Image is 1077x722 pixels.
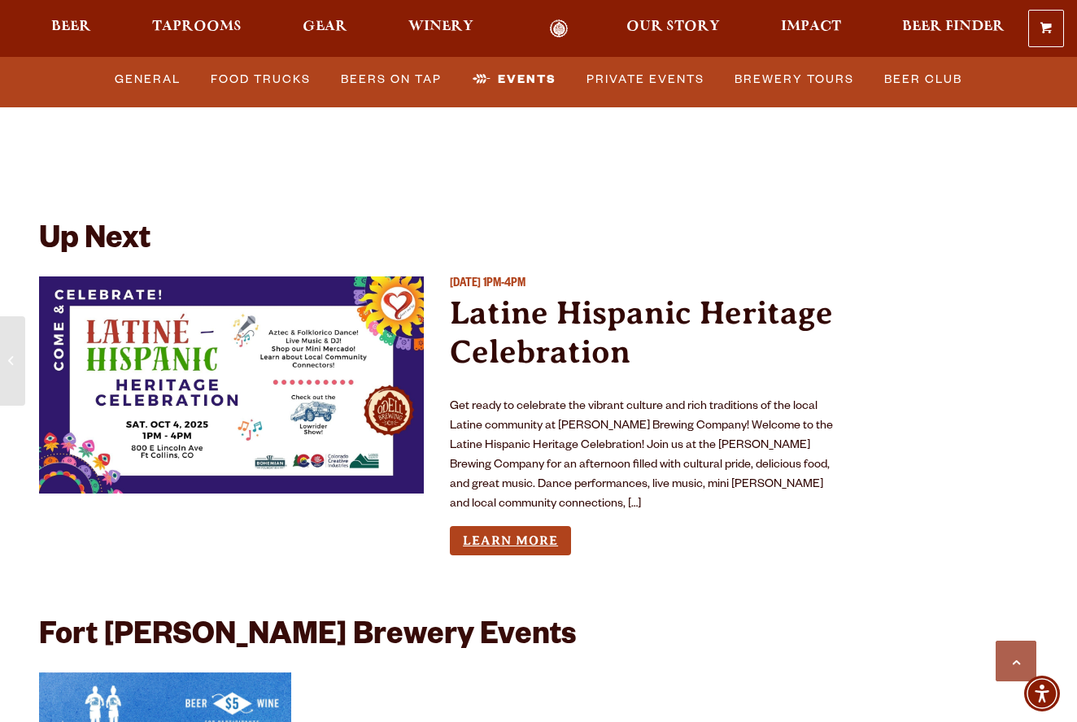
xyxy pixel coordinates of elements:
[41,20,102,38] a: Beer
[450,294,833,370] a: Latine Hispanic Heritage Celebration
[528,20,589,38] a: Odell Home
[902,20,1005,33] span: Beer Finder
[450,278,481,291] span: [DATE]
[728,61,861,98] a: Brewery Tours
[39,620,576,656] h2: Fort [PERSON_NAME] Brewery Events
[483,278,525,291] span: 1PM-4PM
[292,20,358,38] a: Gear
[408,20,473,33] span: Winery
[878,61,969,98] a: Beer Club
[580,61,711,98] a: Private Events
[204,61,317,98] a: Food Trucks
[466,61,563,98] a: Events
[398,20,484,38] a: Winery
[770,20,852,38] a: Impact
[450,526,571,556] a: Learn more about Latine Hispanic Heritage Celebration
[450,398,835,515] p: Get ready to celebrate the vibrant culture and rich traditions of the local Latine community at [...
[142,20,252,38] a: Taprooms
[892,20,1015,38] a: Beer Finder
[626,20,720,33] span: Our Story
[108,61,187,98] a: General
[39,224,150,260] h2: Up Next
[152,20,242,33] span: Taprooms
[1024,676,1060,711] div: Accessibility Menu
[996,641,1036,681] a: Scroll to top
[303,20,347,33] span: Gear
[781,20,841,33] span: Impact
[51,20,91,33] span: Beer
[334,61,448,98] a: Beers on Tap
[39,276,424,493] a: View event details
[616,20,730,38] a: Our Story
